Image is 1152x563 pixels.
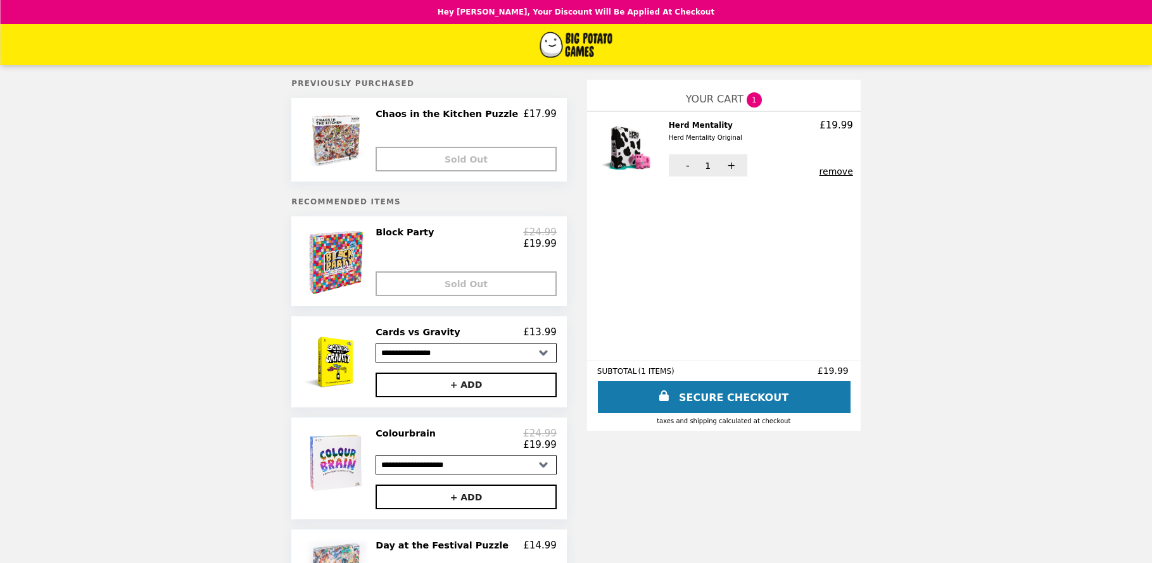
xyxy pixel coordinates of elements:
[600,120,660,176] img: Herd Mentality
[376,485,557,509] button: + ADD
[376,373,557,397] button: + ADD
[376,326,465,338] h2: Cards vs Gravity
[598,381,851,413] a: SECURE CHECKOUT
[669,154,704,176] button: -
[376,540,514,551] h2: Day at the Festival Puzzle
[712,154,747,176] button: +
[376,428,441,439] h2: Colourbrain
[747,92,762,108] span: 1
[523,238,557,249] p: £19.99
[820,166,853,176] button: remove
[376,108,523,120] h2: Chaos in the Kitchen Puzzle
[291,79,567,88] h5: Previously Purchased
[705,161,711,171] span: 1
[523,108,557,120] p: £17.99
[304,108,370,171] img: Chaos in the Kitchen Puzzle
[376,455,557,474] select: Select a product variant
[597,418,851,424] div: Taxes and Shipping calculated at checkout
[540,32,612,58] img: Brand Logo
[523,439,557,450] p: £19.99
[669,132,742,144] div: Herd Mentality Original
[300,326,374,397] img: Cards vs Gravity
[291,197,567,206] h5: Recommended Items
[523,326,557,338] p: £13.99
[523,226,557,238] p: £24.99
[638,367,674,376] span: ( 1 ITEMS )
[438,8,714,16] p: Hey [PERSON_NAME], your discount will be applied at checkout
[597,367,638,376] span: SUBTOTAL
[669,120,747,144] h2: Herd Mentality
[301,226,374,296] img: Block Party
[376,343,557,362] select: Select a product variant
[523,540,557,551] p: £14.99
[686,93,744,105] span: YOUR CART
[376,226,439,238] h2: Block Party
[523,428,557,439] p: £24.99
[818,366,851,376] span: £19.99
[300,428,374,498] img: Colourbrain
[820,120,853,131] p: £19.99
